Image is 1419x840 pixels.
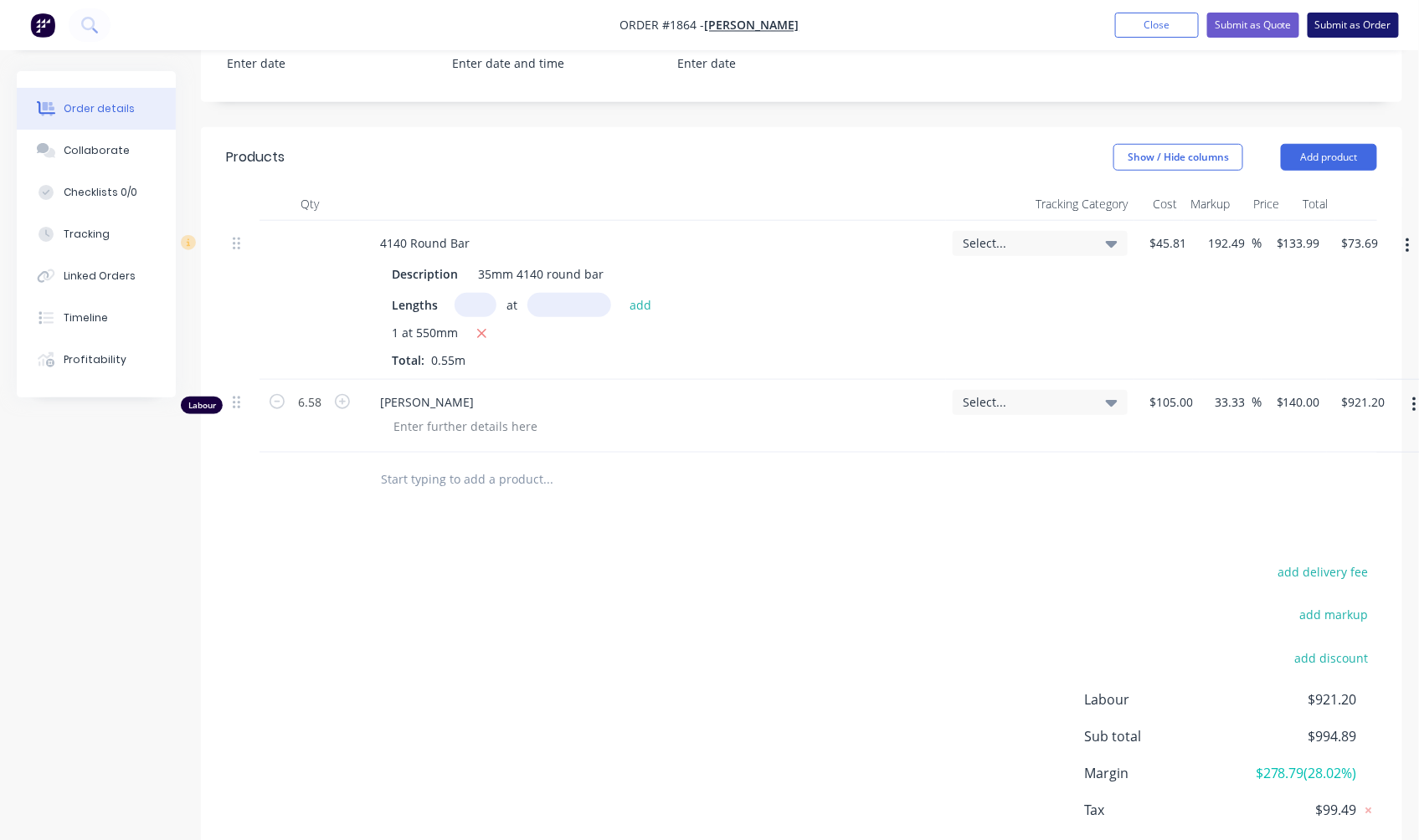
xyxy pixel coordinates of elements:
[64,185,137,200] div: Checklists 0/0
[1207,13,1299,38] button: Submit as Quote
[64,227,110,242] div: Tracking
[1084,689,1233,709] span: Labour
[226,147,285,167] div: Products
[1084,726,1233,746] span: Sub total
[17,88,176,130] button: Order details
[1291,603,1377,626] button: add markup
[471,262,610,286] div: 35mm 4140 round bar
[1233,726,1357,746] span: $994.89
[260,187,360,221] div: Qty
[392,324,458,345] span: 1 at 550mm
[1236,187,1286,221] div: Price
[666,51,874,76] input: Enter date
[64,352,126,367] div: Profitability
[963,393,1089,411] span: Select...
[1252,392,1262,412] span: %
[1308,13,1399,38] button: Submit as Order
[181,397,223,414] div: Labour
[1113,144,1243,171] button: Show / Hide columns
[17,130,176,172] button: Collaborate
[1233,689,1357,709] span: $921.20
[1286,187,1335,221] div: Total
[1084,763,1233,783] span: Margin
[1184,187,1236,221] div: Markup
[17,172,176,213] button: Checklists 0/0
[1269,561,1377,583] button: add delivery fee
[1286,646,1377,668] button: add discount
[17,297,176,339] button: Timeline
[64,143,130,158] div: Collaborate
[17,255,176,297] button: Linked Orders
[1134,187,1184,221] div: Cost
[963,234,1089,252] span: Select...
[1084,800,1233,820] span: Tax
[1233,763,1357,783] span: $278.79 ( 28.02 %)
[506,296,517,314] span: at
[1115,13,1199,38] button: Close
[380,393,939,411] span: [PERSON_NAME]
[64,101,135,116] div: Order details
[946,187,1134,221] div: Tracking Category
[1233,800,1357,820] span: $99.49
[392,352,424,368] span: Total:
[30,13,55,38] img: Factory
[424,352,472,368] span: 0.55m
[215,51,424,76] input: Enter date
[392,296,438,314] span: Lengths
[17,213,176,255] button: Tracking
[64,310,108,325] div: Timeline
[380,463,715,496] input: Start typing to add a product...
[1252,233,1262,253] span: %
[621,293,661,315] button: add
[64,269,136,284] div: Linked Orders
[705,18,799,33] a: [PERSON_NAME]
[1281,144,1377,171] button: Add product
[620,18,705,33] span: Order #1864 -
[17,339,176,381] button: Profitability
[385,262,465,286] div: Description
[440,51,649,76] input: Enter date and time
[367,231,483,255] div: 4140 Round Bar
